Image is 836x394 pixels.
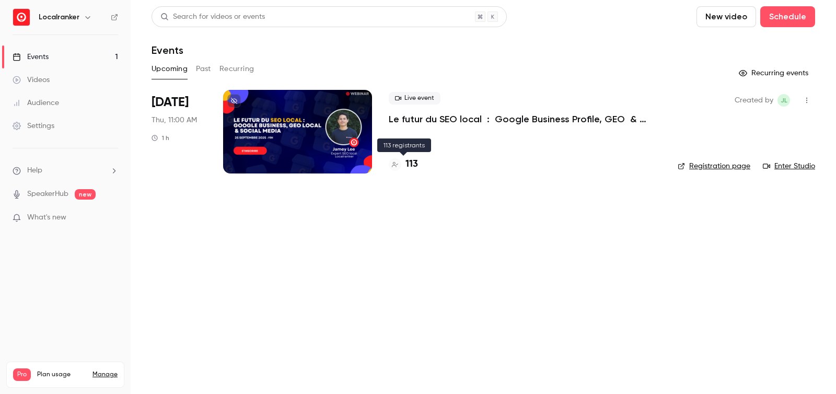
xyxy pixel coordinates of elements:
a: Manage [92,370,118,379]
a: Enter Studio [763,161,815,171]
button: Past [196,61,211,77]
h1: Events [152,44,183,56]
span: Jamey Lee [777,94,790,107]
div: 1 h [152,134,169,142]
div: Events [13,52,49,62]
span: Help [27,165,42,176]
span: Created by [735,94,773,107]
a: SpeakerHub [27,189,68,200]
li: help-dropdown-opener [13,165,118,176]
button: Recurring [219,61,254,77]
span: What's new [27,212,66,223]
span: new [75,189,96,200]
img: Localranker [13,9,30,26]
button: Recurring events [734,65,815,82]
span: Live event [389,92,440,105]
span: Plan usage [37,370,86,379]
span: Pro [13,368,31,381]
div: Sep 25 Thu, 11:00 AM (Europe/Paris) [152,90,206,173]
h4: 113 [405,157,418,171]
span: [DATE] [152,94,189,111]
div: Settings [13,121,54,131]
button: Upcoming [152,61,188,77]
span: JL [781,94,787,107]
a: Le futur du SEO local : Google Business Profile, GEO & Social media [389,113,661,125]
div: Videos [13,75,50,85]
button: Schedule [760,6,815,27]
a: Registration page [678,161,750,171]
h6: Localranker [39,12,79,22]
span: Thu, 11:00 AM [152,115,197,125]
a: 113 [389,157,418,171]
button: New video [696,6,756,27]
div: Search for videos or events [160,11,265,22]
div: Audience [13,98,59,108]
iframe: Noticeable Trigger [106,213,118,223]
